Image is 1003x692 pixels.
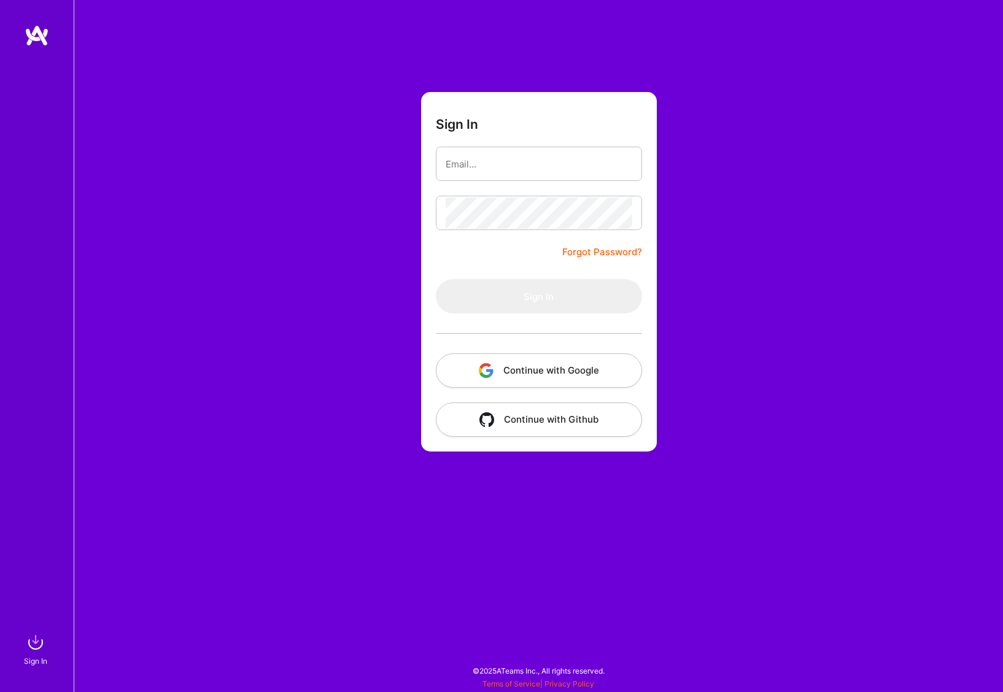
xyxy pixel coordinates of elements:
button: Continue with Github [436,402,642,437]
button: Sign In [436,279,642,313]
img: icon [479,412,494,427]
img: logo [25,25,49,47]
div: © 2025 ATeams Inc., All rights reserved. [74,655,1003,686]
a: Privacy Policy [544,679,594,688]
span: | [482,679,594,688]
h3: Sign In [436,117,478,132]
button: Continue with Google [436,353,642,388]
a: sign inSign In [26,630,48,667]
img: icon [479,363,494,378]
a: Forgot Password? [562,245,642,259]
a: Terms of Service [482,679,540,688]
input: Email... [446,148,632,180]
div: Sign In [24,655,47,667]
img: sign in [23,630,48,655]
